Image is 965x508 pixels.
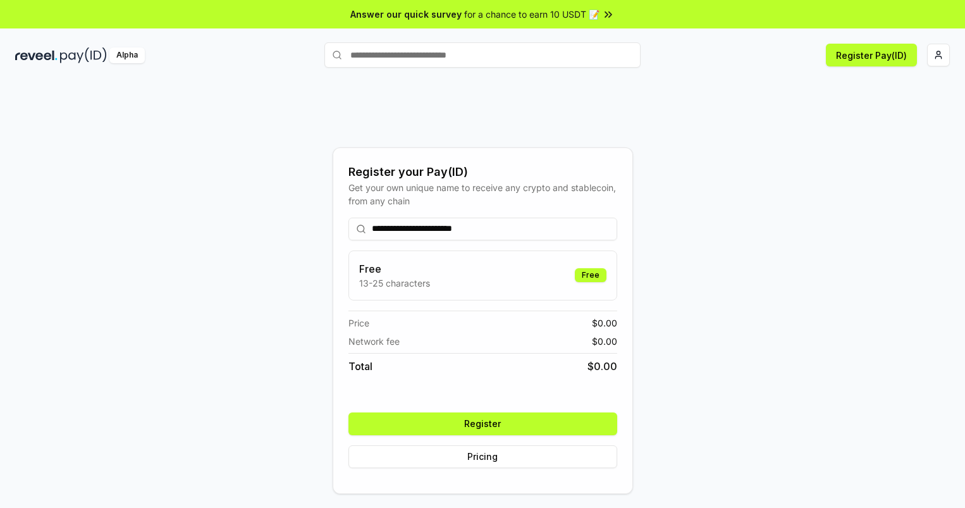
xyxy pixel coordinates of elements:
[359,261,430,276] h3: Free
[348,181,617,208] div: Get your own unique name to receive any crypto and stablecoin, from any chain
[359,276,430,290] p: 13-25 characters
[348,316,369,330] span: Price
[348,163,617,181] div: Register your Pay(ID)
[348,335,400,348] span: Network fee
[592,335,617,348] span: $ 0.00
[350,8,462,21] span: Answer our quick survey
[464,8,599,21] span: for a chance to earn 10 USDT 📝
[575,268,606,282] div: Free
[826,44,917,66] button: Register Pay(ID)
[15,47,58,63] img: reveel_dark
[348,359,372,374] span: Total
[587,359,617,374] span: $ 0.00
[592,316,617,330] span: $ 0.00
[348,412,617,435] button: Register
[348,445,617,468] button: Pricing
[109,47,145,63] div: Alpha
[60,47,107,63] img: pay_id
